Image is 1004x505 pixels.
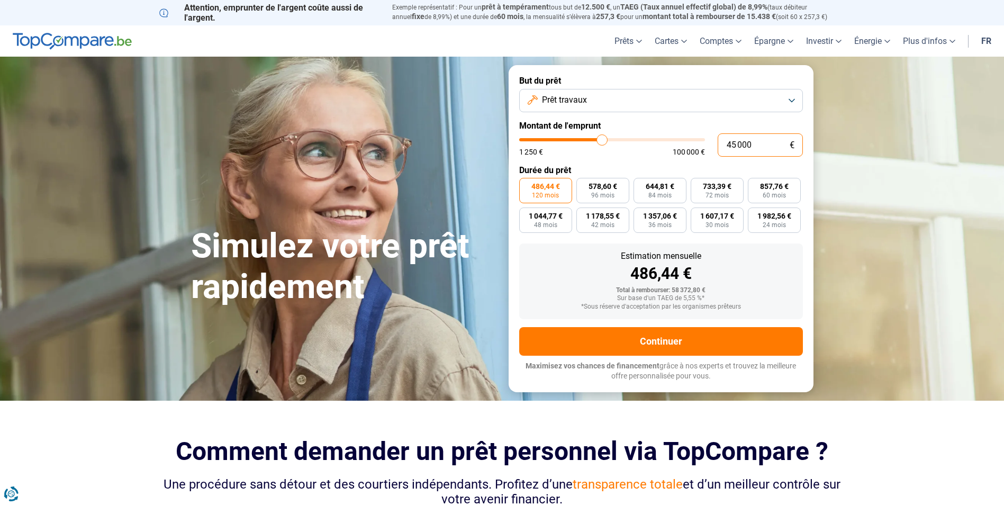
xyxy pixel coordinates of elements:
label: Durée du prêt [519,165,803,175]
p: Exemple représentatif : Pour un tous but de , un (taux débiteur annuel de 8,99%) et une durée de ... [392,3,845,22]
span: 60 mois [497,12,523,21]
a: fr [975,25,998,57]
span: 72 mois [705,192,729,199]
span: 257,3 € [596,12,620,21]
a: Comptes [693,25,748,57]
a: Épargne [748,25,800,57]
a: Plus d'infos [897,25,962,57]
span: Maximisez vos chances de financement [526,362,659,370]
a: Cartes [648,25,693,57]
a: Investir [800,25,848,57]
span: 30 mois [705,222,729,228]
span: montant total à rembourser de 15.438 € [643,12,776,21]
span: 1 250 € [519,148,543,156]
span: 24 mois [763,222,786,228]
span: 733,39 € [703,183,731,190]
span: 120 mois [532,192,559,199]
span: transparence totale [573,477,683,492]
span: 1 178,55 € [586,212,620,220]
div: Estimation mensuelle [528,252,794,260]
span: 1 607,17 € [700,212,734,220]
p: grâce à nos experts et trouvez la meilleure offre personnalisée pour vous. [519,361,803,382]
span: fixe [412,12,424,21]
span: 48 mois [534,222,557,228]
span: 644,81 € [646,183,674,190]
span: 1 044,77 € [529,212,563,220]
span: 60 mois [763,192,786,199]
img: TopCompare [13,33,132,50]
span: 857,76 € [760,183,789,190]
label: Montant de l'emprunt [519,121,803,131]
div: Total à rembourser: 58 372,80 € [528,287,794,294]
h2: Comment demander un prêt personnel via TopCompare ? [159,437,845,466]
span: 84 mois [648,192,672,199]
div: *Sous réserve d'acceptation par les organismes prêteurs [528,303,794,311]
h1: Simulez votre prêt rapidement [191,226,496,308]
button: Prêt travaux [519,89,803,112]
span: Prêt travaux [542,94,587,106]
span: 42 mois [591,222,614,228]
span: prêt à tempérament [482,3,549,11]
span: 96 mois [591,192,614,199]
div: Sur base d'un TAEG de 5,55 %* [528,295,794,302]
button: Continuer [519,327,803,356]
span: TAEG (Taux annuel effectif global) de 8,99% [620,3,767,11]
span: 1 357,06 € [643,212,677,220]
span: 12.500 € [581,3,610,11]
span: 1 982,56 € [757,212,791,220]
a: Prêts [608,25,648,57]
div: 486,44 € [528,266,794,282]
span: 578,60 € [589,183,617,190]
span: 100 000 € [673,148,705,156]
span: 36 mois [648,222,672,228]
a: Énergie [848,25,897,57]
p: Attention, emprunter de l'argent coûte aussi de l'argent. [159,3,379,23]
span: 486,44 € [531,183,560,190]
label: But du prêt [519,76,803,86]
span: € [790,141,794,150]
